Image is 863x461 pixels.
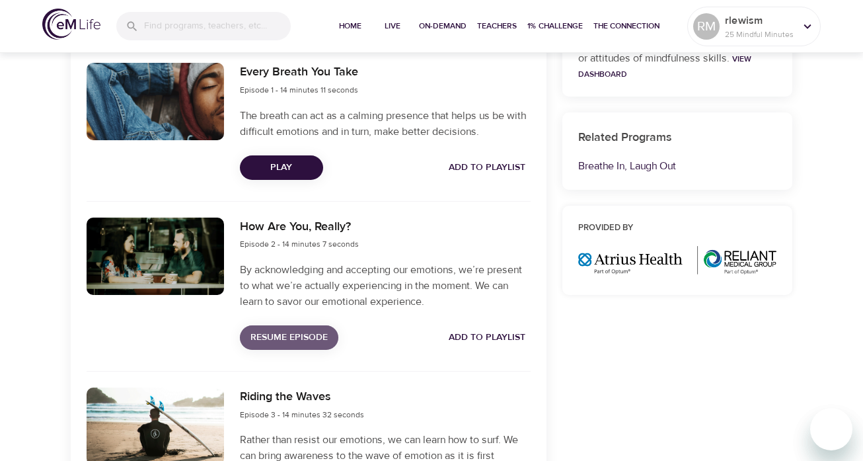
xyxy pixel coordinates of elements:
p: 25 Mindful Minutes [725,28,795,40]
p: rlewism [725,13,795,28]
span: On-Demand [419,19,467,33]
button: Add to Playlist [443,325,531,350]
h6: How Are You, Really? [240,218,359,237]
iframe: Button to launch messaging window [810,408,852,450]
div: RM [693,13,720,40]
button: Play [240,155,323,180]
button: Resume Episode [240,325,338,350]
span: Teachers [477,19,517,33]
span: The Connection [593,19,659,33]
a: Breathe In, Laugh Out [578,159,676,173]
a: View Dashboard [578,54,751,79]
span: Episode 1 - 14 minutes 11 seconds [240,85,358,95]
span: Episode 3 - 14 minutes 32 seconds [240,409,364,420]
span: 1% Challenge [527,19,583,33]
input: Find programs, teachers, etc... [144,12,291,40]
span: Live [377,19,408,33]
h6: Riding the Waves [240,388,364,407]
span: Resume Episode [250,329,328,346]
span: Add to Playlist [449,159,525,176]
p: The breath can act as a calming presence that helps us be with difficult emotions and in turn, ma... [240,108,531,140]
span: Home [334,19,366,33]
span: Episode 2 - 14 minutes 7 seconds [240,239,359,249]
img: Optum%20MA_AtriusReliant.png [578,246,776,274]
h6: Related Programs [578,128,776,147]
p: By acknowledging and accepting our emotions, we’re present to what we’re actually experiencing in... [240,262,531,310]
span: Add to Playlist [449,329,525,346]
span: Play [250,159,313,176]
h6: Every Breath You Take [240,63,358,82]
h6: Provided by [578,222,776,235]
button: Add to Playlist [443,155,531,180]
img: logo [42,9,100,40]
